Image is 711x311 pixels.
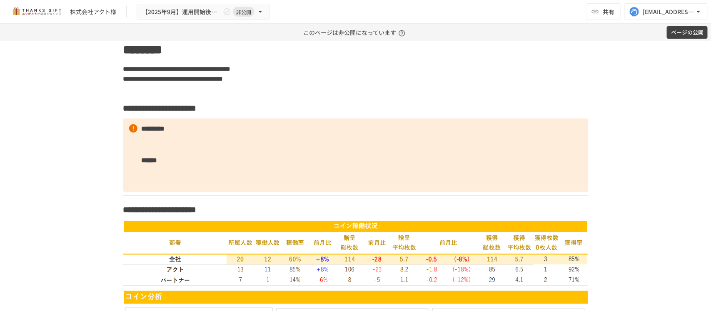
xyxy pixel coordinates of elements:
p: このページは非公開になっています [303,24,408,41]
div: [EMAIL_ADDRESS][DOMAIN_NAME] [643,7,694,17]
button: [EMAIL_ADDRESS][DOMAIN_NAME] [624,3,708,20]
button: 共有 [586,3,621,20]
img: mMP1OxWUAhQbsRWCurg7vIHe5HqDpP7qZo7fRoNLXQh [10,5,63,18]
img: 2t9SlxFywuAOuIpFucEOYbvMut4xqgC4dUyu3eFT4w3 [123,220,588,286]
button: ページの公開 [667,26,708,39]
span: 非公開 [233,7,254,16]
span: 共有 [603,7,614,16]
button: 【2025年9月】運用開始後振り返りミーティング非公開 [137,4,270,20]
span: 【2025年9月】運用開始後振り返りミーティング [142,7,221,17]
div: 株式会社アクト様 [70,7,116,16]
